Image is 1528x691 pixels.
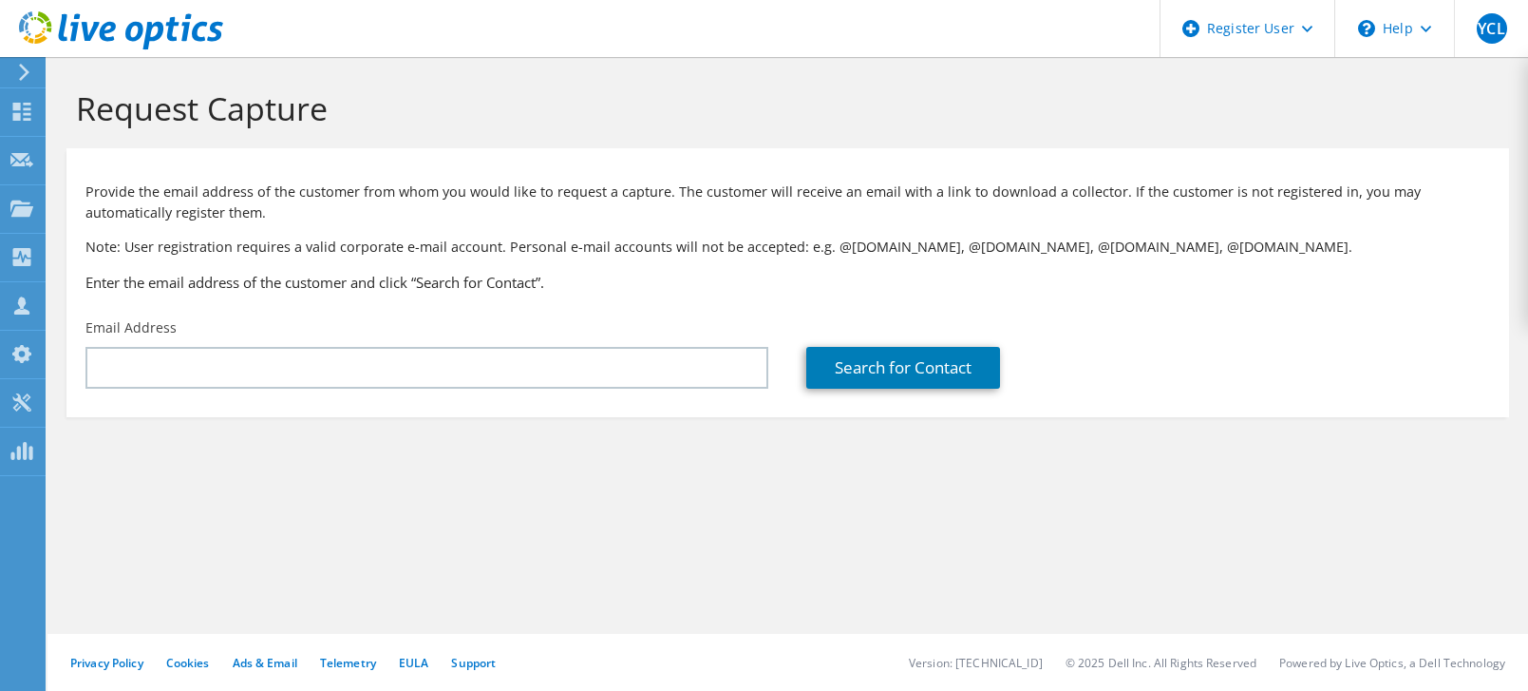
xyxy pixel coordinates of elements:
label: Email Address [85,318,177,337]
a: Support [451,655,496,671]
a: Cookies [166,655,210,671]
li: Version: [TECHNICAL_ID] [909,655,1043,671]
a: Search for Contact [806,347,1000,389]
span: YCL [1477,13,1507,44]
li: © 2025 Dell Inc. All Rights Reserved [1066,655,1256,671]
h1: Request Capture [76,88,1490,128]
p: Note: User registration requires a valid corporate e-mail account. Personal e-mail accounts will ... [85,237,1490,258]
p: Provide the email address of the customer from whom you would like to request a capture. The cust... [85,182,1490,223]
a: Telemetry [320,655,376,671]
a: Ads & Email [233,655,297,671]
a: Privacy Policy [70,655,143,671]
svg: \n [1358,20,1375,37]
a: EULA [399,655,428,671]
li: Powered by Live Optics, a Dell Technology [1279,655,1505,671]
h3: Enter the email address of the customer and click “Search for Contact”. [85,272,1490,293]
